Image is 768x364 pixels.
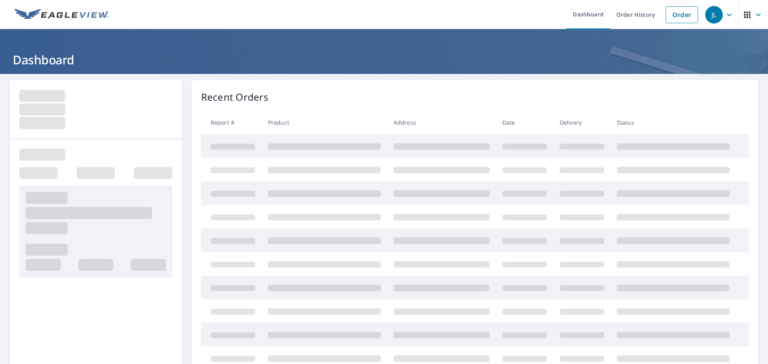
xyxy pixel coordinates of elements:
[496,111,553,134] th: Date
[553,111,610,134] th: Delivery
[201,90,268,104] p: Recent Orders
[262,111,387,134] th: Product
[610,111,736,134] th: Status
[14,9,109,21] img: EV Logo
[201,111,262,134] th: Report #
[387,111,496,134] th: Address
[666,6,698,23] a: Order
[10,52,758,68] h1: Dashboard
[705,6,723,24] div: JL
